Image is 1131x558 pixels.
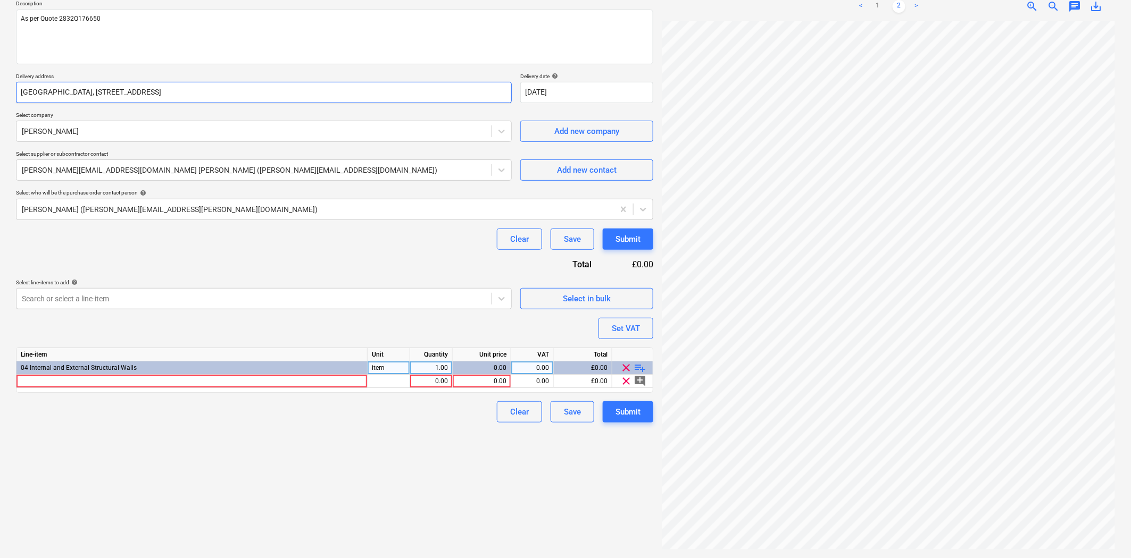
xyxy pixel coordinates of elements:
span: 04 Internal and External Structural Walls [21,364,137,371]
div: Add new company [554,124,619,138]
div: £0.00 [554,375,612,388]
div: Delivery date [520,73,653,80]
div: Submit [616,405,641,419]
button: Save [551,401,594,422]
button: Set VAT [598,318,653,339]
div: £0.00 [609,258,654,270]
div: 0.00 [457,375,506,388]
button: Add new company [520,121,653,142]
div: Select line-items to add [16,279,512,286]
span: clear [620,375,633,387]
div: Add new contact [557,163,617,177]
p: Select supplier or subcontractor contact [16,150,512,159]
div: item [368,361,410,375]
div: Unit price [453,348,511,361]
button: Select in bulk [520,288,653,309]
div: Select in bulk [563,292,611,306]
div: 0.00 [457,361,506,375]
span: clear [620,361,633,374]
div: Clear [510,405,529,419]
div: Submit [616,232,641,246]
button: Add new contact [520,159,653,181]
button: Submit [603,229,653,250]
input: Delivery date not specified [520,82,653,103]
button: Submit [603,401,653,422]
div: Unit [368,348,410,361]
button: Clear [497,401,542,422]
div: Save [564,232,581,246]
span: help [550,73,558,79]
div: Total [515,258,609,270]
div: 0.00 [515,375,549,388]
p: Select company [16,112,512,121]
input: Delivery address [16,82,512,103]
span: help [69,279,78,285]
div: Quantity [410,348,453,361]
iframe: Chat Widget [1078,507,1131,558]
div: Line-item [16,348,368,361]
div: VAT [511,348,554,361]
span: help [138,190,146,196]
p: Delivery address [16,73,512,82]
div: 1.00 [414,361,448,375]
span: playlist_add [634,361,647,374]
div: Clear [510,232,529,246]
div: Save [564,405,581,419]
div: Total [554,348,612,361]
div: Set VAT [612,322,640,335]
div: £0.00 [554,361,612,375]
div: 0.00 [515,361,549,375]
div: 0.00 [414,375,448,388]
textarea: As per Quote 2832Q176650 [16,10,653,64]
div: Select who will be the purchase order contact person [16,189,653,196]
span: add_comment [634,375,647,387]
button: Save [551,229,594,250]
button: Clear [497,229,542,250]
